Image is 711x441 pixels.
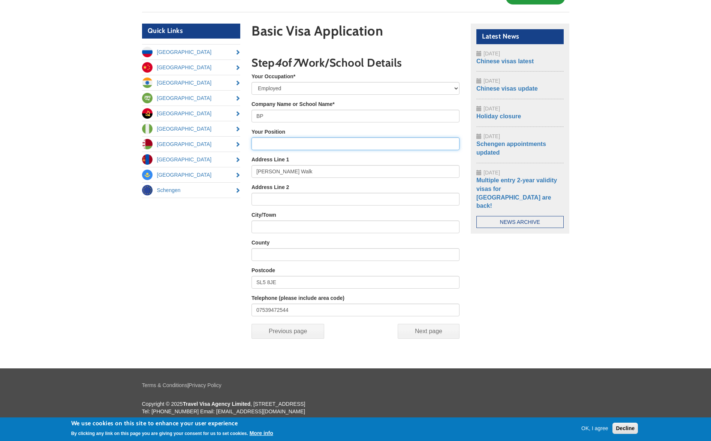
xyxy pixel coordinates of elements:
[142,106,241,121] a: [GEOGRAPHIC_DATA]
[251,239,269,246] label: County
[251,294,344,302] label: Telephone (please include area code)
[251,267,275,274] label: Postcode
[476,216,564,228] a: News Archive
[251,73,295,80] label: Your Occupation
[142,45,241,60] a: [GEOGRAPHIC_DATA]
[578,425,611,432] button: OK, I agree
[293,73,295,79] span: This field is required.
[332,101,334,107] span: This field is required.
[142,381,569,389] p: |
[142,183,241,198] a: Schengen
[142,75,241,90] a: [GEOGRAPHIC_DATA]
[483,106,500,112] span: [DATE]
[251,183,289,191] label: Address Line 2
[142,152,241,167] a: [GEOGRAPHIC_DATA]
[251,156,289,163] label: Address Line 1
[483,51,500,57] span: [DATE]
[142,121,241,136] a: [GEOGRAPHIC_DATA]
[612,423,638,434] button: Decline
[274,56,282,70] em: 4
[71,431,248,436] p: By clicking any link on this page you are giving your consent for us to set cookies.
[251,211,276,219] label: City/Town
[483,78,500,84] span: [DATE]
[142,91,241,106] a: [GEOGRAPHIC_DATA]
[476,29,564,44] h2: Latest News
[142,400,569,415] p: Copyright © 2025 , [STREET_ADDRESS] Tel: [PHONE_NUMBER] Email: [EMAIL_ADDRESS][DOMAIN_NAME]
[251,324,324,339] input: Previous page
[251,100,335,108] label: Company Name or School Name
[71,419,273,428] h2: We use cookies on this site to enhance your user experience
[476,85,538,92] a: Chinese visas update
[476,177,557,209] a: Multiple entry 2-year validity visas for [GEOGRAPHIC_DATA] are back!
[189,382,222,388] a: Privacy Policy
[483,133,500,139] span: [DATE]
[476,141,546,156] a: Schengen appointments updated
[251,24,460,42] h1: Basic Visa Application
[250,429,273,437] button: More info
[142,60,241,75] a: [GEOGRAPHIC_DATA]
[476,113,521,119] a: Holiday closure
[251,128,285,136] label: Your Position
[251,56,402,70] span: Step of Work/School Details
[398,324,460,339] input: Next page
[142,382,187,388] a: Terms & Conditions
[142,167,241,182] a: [GEOGRAPHIC_DATA]
[483,170,500,176] span: [DATE]
[183,401,251,407] strong: Travel Visa Agency Limited
[292,56,298,70] em: 7
[476,58,534,64] a: Chinese visas latest
[142,137,241,152] a: [GEOGRAPHIC_DATA]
